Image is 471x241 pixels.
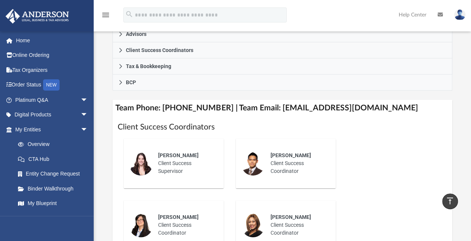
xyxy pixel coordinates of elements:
[10,167,99,181] a: Entity Change Request
[158,214,199,220] span: [PERSON_NAME]
[126,48,193,53] span: Client Success Coordinators
[112,42,452,58] a: Client Success Coordinators
[112,58,452,74] a: Tax & Bookkeeping
[153,146,218,180] div: Client Success Supervisor
[10,211,99,226] a: Tax Due Dates
[5,107,99,122] a: Digital Productsarrow_drop_down
[10,181,99,196] a: Binder Walkthrough
[81,122,96,137] span: arrow_drop_down
[125,10,133,18] i: search
[101,10,110,19] i: menu
[118,122,447,132] h1: Client Success Coordinators
[5,48,99,63] a: Online Ordering
[129,213,153,237] img: thumbnail
[112,100,452,116] h4: Team Phone: [PHONE_NUMBER] | Team Email: [EMAIL_ADDRESS][DOMAIN_NAME]
[129,152,153,176] img: thumbnail
[3,9,71,24] img: Anderson Advisors Platinum Portal
[81,107,96,123] span: arrow_drop_down
[5,122,99,137] a: My Entitiesarrow_drop_down
[10,196,96,211] a: My Blueprint
[454,9,465,20] img: User Pic
[112,74,452,91] a: BCP
[270,214,311,220] span: [PERSON_NAME]
[10,152,99,167] a: CTA Hub
[81,92,96,108] span: arrow_drop_down
[101,14,110,19] a: menu
[5,33,99,48] a: Home
[265,146,330,180] div: Client Success Coordinator
[126,80,136,85] span: BCP
[442,193,458,209] a: vertical_align_top
[5,92,99,107] a: Platinum Q&Aarrow_drop_down
[5,62,99,77] a: Tax Organizers
[158,152,199,158] span: [PERSON_NAME]
[5,77,99,93] a: Order StatusNEW
[270,152,311,158] span: [PERSON_NAME]
[126,31,147,37] span: Advisors
[43,79,60,91] div: NEW
[241,152,265,176] img: thumbnail
[241,213,265,237] img: thumbnail
[446,196,455,205] i: vertical_align_top
[10,137,99,152] a: Overview
[112,26,452,42] a: Advisors
[126,64,171,69] span: Tax & Bookkeeping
